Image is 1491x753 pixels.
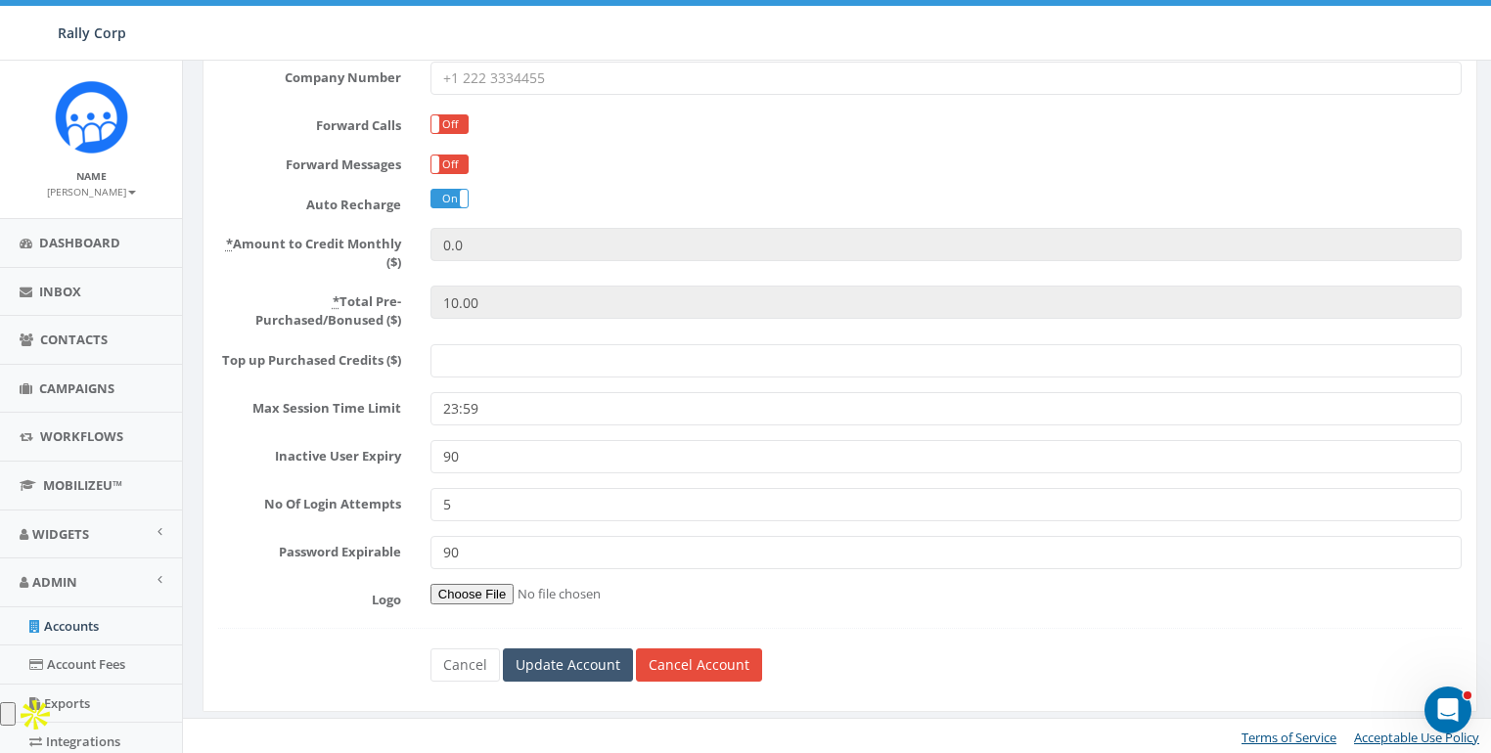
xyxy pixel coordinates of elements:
[226,235,233,252] abbr: required
[32,573,77,591] span: Admin
[203,189,416,214] label: Auto Recharge
[203,149,416,174] label: Forward Messages
[39,234,120,251] span: Dashboard
[203,392,416,418] label: Max Session Time Limit
[203,488,416,513] label: No Of Login Attempts
[431,115,468,133] label: Off
[203,110,416,135] label: Forward Calls
[1354,729,1479,746] a: Acceptable Use Policy
[40,427,123,445] span: Workflows
[58,23,126,42] span: Rally Corp
[39,379,114,397] span: Campaigns
[47,185,136,199] small: [PERSON_NAME]
[431,155,468,173] label: Off
[203,536,416,561] label: Password Expirable
[1242,729,1336,746] a: Terms of Service
[43,476,122,494] span: MobilizeU™
[16,695,55,734] img: Apollo
[430,189,469,208] div: OnOff
[430,114,469,134] div: OnOff
[32,525,89,543] span: Widgets
[430,648,500,682] a: Cancel
[203,440,416,465] label: Inactive User Expiry
[431,190,468,207] label: On
[203,228,416,271] label: Amount to Credit Monthly ($)
[430,155,469,174] div: OnOff
[40,331,108,348] span: Contacts
[203,584,416,609] label: Logo
[47,182,136,199] a: [PERSON_NAME]
[203,286,416,329] label: Total Pre-Purchased/Bonused ($)
[55,80,128,154] img: Icon_1.png
[333,292,339,310] abbr: required
[503,648,633,682] input: Update Account
[203,344,416,370] label: Top up Purchased Credits ($)
[76,169,107,183] small: Name
[1424,687,1471,733] iframe: Intercom live chat
[636,648,762,682] a: Cancel Account
[430,62,1462,95] input: +1 222 3334455
[203,62,416,87] label: Company Number
[39,283,81,300] span: Inbox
